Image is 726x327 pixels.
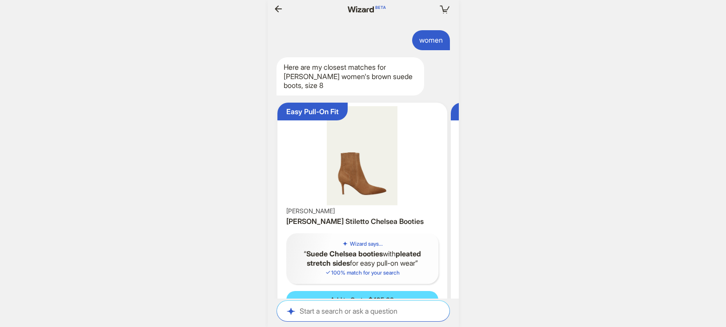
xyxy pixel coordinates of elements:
[330,296,394,304] span: Add to Cart – $495.00
[286,291,439,309] button: Add to Cart – $495.00
[281,106,444,205] img: Lisa Suede Stiletto Chelsea Booties
[454,106,618,187] img: Women's Lisa 70 Pointed Toe High Heel Boots
[412,30,450,50] div: women
[277,57,424,96] div: Here are my closest matches for [PERSON_NAME] women's brown suede boots, size 8
[286,207,335,215] span: [PERSON_NAME]
[325,269,400,276] span: 100 % match for your search
[306,249,383,258] b: Suede Chelsea booties
[286,107,339,116] div: Easy Pull-On Fit
[350,240,383,247] h5: Wizard says...
[293,249,432,268] q: with for easy pull-on wear
[286,217,439,226] h3: [PERSON_NAME] Stiletto Chelsea Booties
[307,249,421,267] b: pleated stretch sides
